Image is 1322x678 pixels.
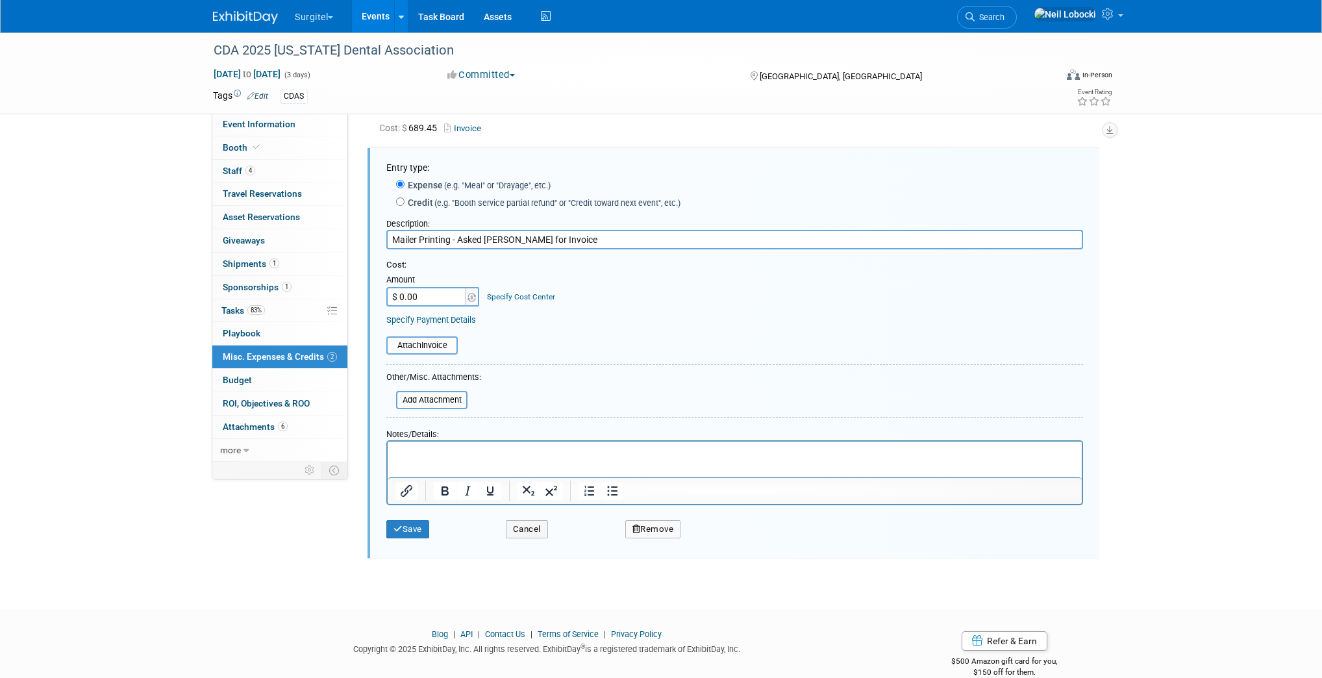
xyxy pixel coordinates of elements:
[209,39,1036,62] div: CDA 2025 [US_STATE] Dental Association
[460,629,473,639] a: API
[212,113,347,136] a: Event Information
[299,462,321,479] td: Personalize Event Tab Strip
[386,423,1083,440] div: Notes/Details:
[432,629,448,639] a: Blog
[321,462,348,479] td: Toggle Event Tabs
[388,442,1082,477] iframe: Rich Text Area
[212,345,347,368] a: Misc. Expenses & Credits2
[212,160,347,182] a: Staff4
[223,212,300,222] span: Asset Reservations
[475,629,483,639] span: |
[280,90,308,103] div: CDAS
[405,179,551,192] label: Expense
[386,161,1083,174] div: Entry type:
[487,292,555,301] a: Specify Cost Center
[611,629,662,639] a: Privacy Policy
[223,398,310,408] span: ROI, Objectives & ROO
[223,351,337,362] span: Misc. Expenses & Credits
[443,181,551,190] span: (e.g. "Meal" or "Drayage", etc.)
[975,12,1004,22] span: Search
[395,482,418,500] button: Insert/edit link
[247,305,265,315] span: 83%
[386,371,481,386] div: Other/Misc. Attachments:
[253,144,260,151] i: Booth reservation complete
[212,206,347,229] a: Asset Reservations
[223,166,255,176] span: Staff
[213,640,880,655] div: Copyright © 2025 ExhibitDay, Inc. All rights reserved. ExhibitDay is a registered trademark of Ex...
[223,258,279,269] span: Shipments
[601,629,609,639] span: |
[212,229,347,252] a: Giveaways
[327,352,337,362] span: 2
[443,68,520,82] button: Committed
[760,71,922,81] span: [GEOGRAPHIC_DATA], [GEOGRAPHIC_DATA]
[212,392,347,415] a: ROI, Objectives & ROO
[212,439,347,462] a: more
[223,142,262,153] span: Booth
[379,123,408,133] span: Cost: $
[212,253,347,275] a: Shipments1
[456,482,479,500] button: Italic
[625,520,681,538] button: Remove
[245,166,255,175] span: 4
[1077,89,1112,95] div: Event Rating
[444,123,486,133] a: Invoice
[1067,69,1080,80] img: Format-Inperson.png
[212,369,347,392] a: Budget
[540,482,562,500] button: Superscript
[212,276,347,299] a: Sponsorships1
[979,68,1112,87] div: Event Format
[405,196,680,209] label: Credit
[212,416,347,438] a: Attachments6
[433,198,680,208] span: (e.g. "Booth service partial refund" or "Credit toward next event", etc.)
[962,631,1047,651] a: Refer & Earn
[213,11,278,24] img: ExhibitDay
[212,322,347,345] a: Playbook
[434,482,456,500] button: Bold
[283,71,310,79] span: (3 days)
[518,482,540,500] button: Subscript
[379,123,442,133] span: 689.45
[212,136,347,159] a: Booth
[223,282,292,292] span: Sponsorships
[900,667,1110,678] div: $150 off for them.
[212,299,347,322] a: Tasks83%
[223,375,252,385] span: Budget
[579,482,601,500] button: Numbered list
[223,235,265,245] span: Giveaways
[527,629,536,639] span: |
[269,258,279,268] span: 1
[1034,7,1097,21] img: Neil Lobocki
[247,92,268,101] a: Edit
[386,274,480,287] div: Amount
[386,259,1083,271] div: Cost:
[220,445,241,455] span: more
[213,68,281,80] span: [DATE] [DATE]
[900,647,1110,677] div: $500 Amazon gift card for you,
[1082,70,1112,80] div: In-Person
[223,119,295,129] span: Event Information
[450,629,458,639] span: |
[241,69,253,79] span: to
[223,188,302,199] span: Travel Reservations
[221,305,265,316] span: Tasks
[386,315,476,325] a: Specify Payment Details
[957,6,1017,29] a: Search
[223,421,288,432] span: Attachments
[538,629,599,639] a: Terms of Service
[278,421,288,431] span: 6
[601,482,623,500] button: Bullet list
[485,629,525,639] a: Contact Us
[580,643,585,650] sup: ®
[386,520,429,538] button: Save
[386,212,1083,230] div: Description:
[282,282,292,292] span: 1
[213,89,268,104] td: Tags
[212,182,347,205] a: Travel Reservations
[223,328,260,338] span: Playbook
[506,520,548,538] button: Cancel
[479,482,501,500] button: Underline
